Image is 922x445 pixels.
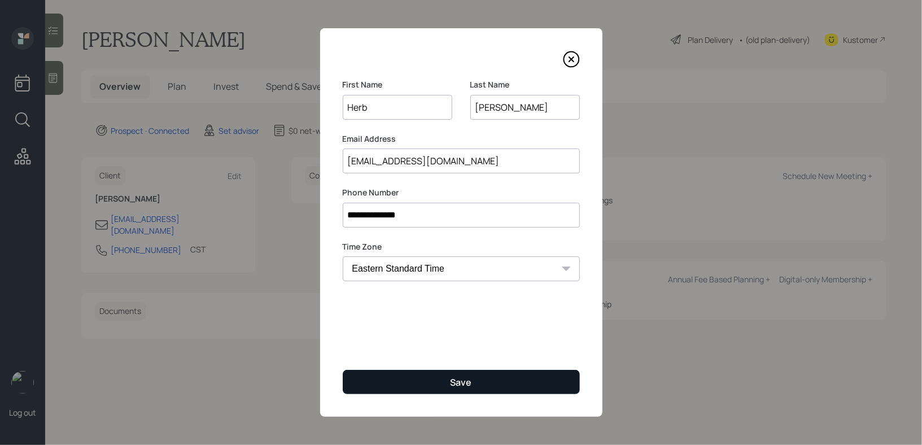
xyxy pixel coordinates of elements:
[343,133,580,145] label: Email Address
[470,79,580,90] label: Last Name
[343,241,580,252] label: Time Zone
[343,79,452,90] label: First Name
[451,376,472,389] div: Save
[343,370,580,394] button: Save
[343,187,580,198] label: Phone Number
